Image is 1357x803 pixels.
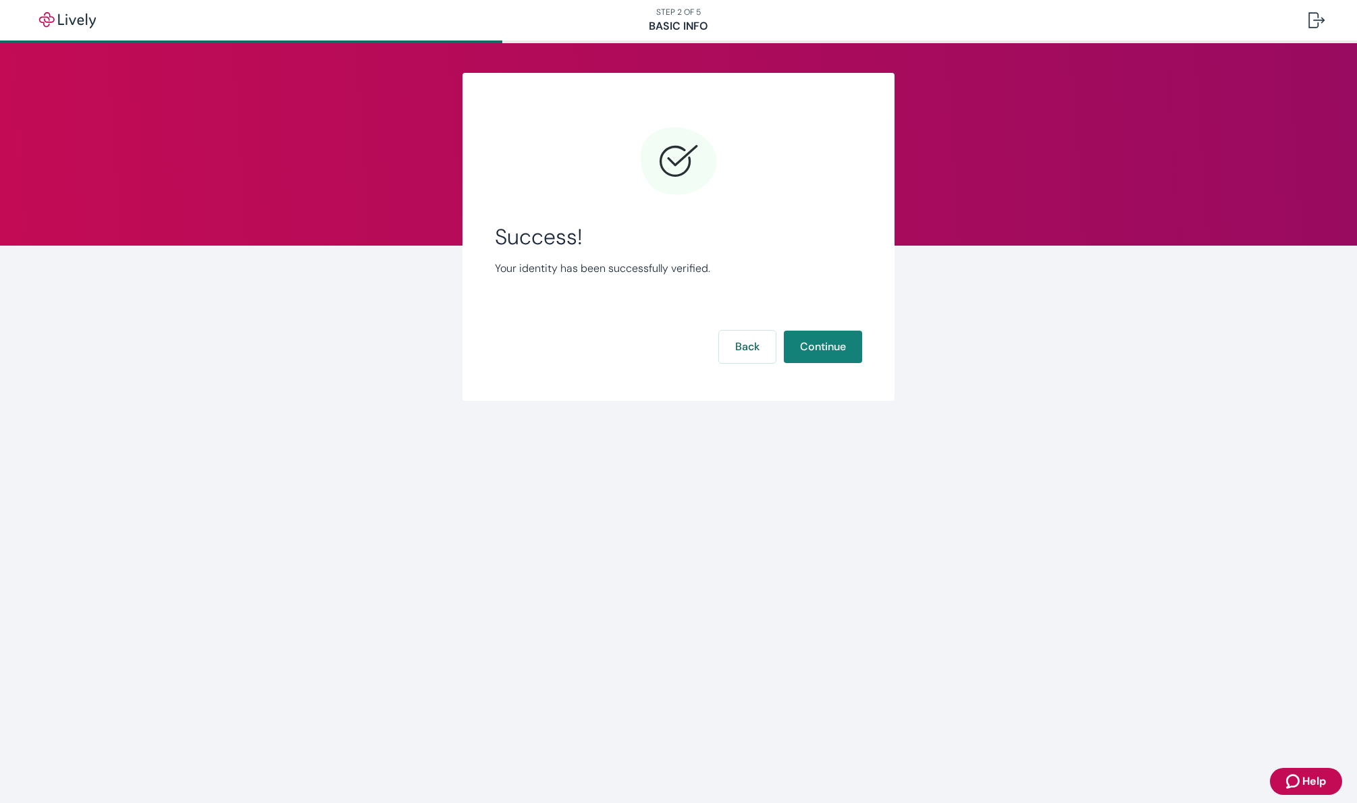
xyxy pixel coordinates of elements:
[1298,4,1335,36] button: Log out
[719,331,776,363] button: Back
[495,260,862,277] p: Your identity has been successfully verified.
[784,331,862,363] button: Continue
[495,224,862,250] span: Success!
[30,12,105,28] img: Lively
[1286,773,1302,790] svg: Zendesk support icon
[1270,768,1342,795] button: Zendesk support iconHelp
[1302,773,1326,790] span: Help
[638,121,719,202] svg: Checkmark icon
